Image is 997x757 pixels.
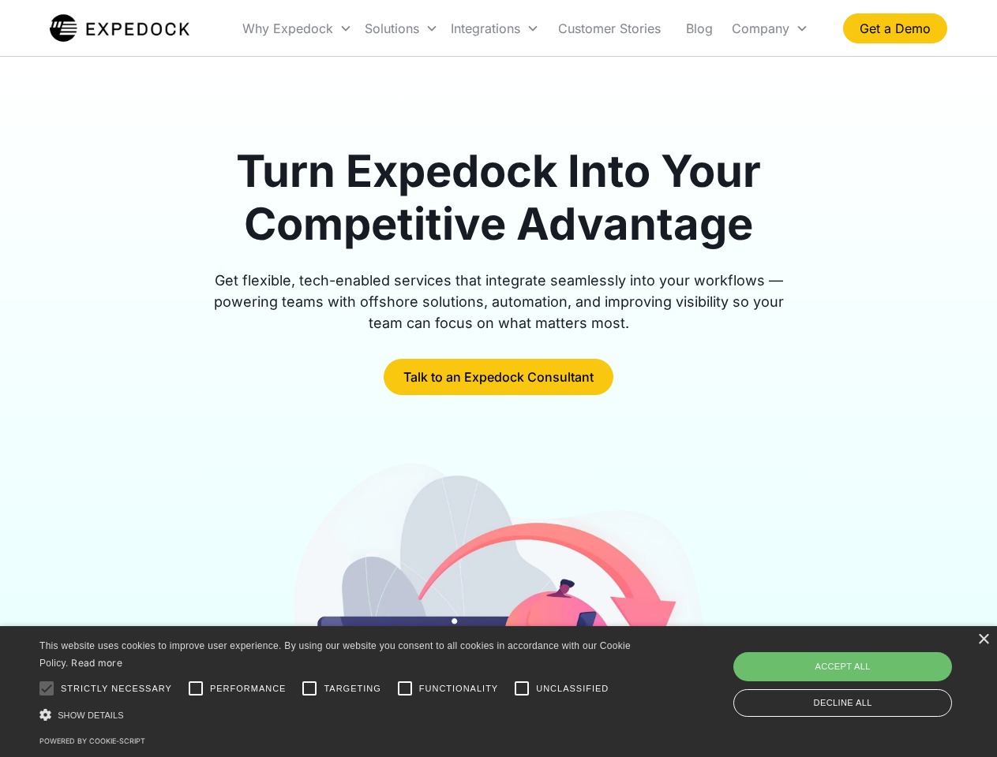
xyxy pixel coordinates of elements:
[419,682,498,695] span: Functionality
[242,21,333,36] div: Why Expedock
[545,2,673,55] a: Customer Stories
[39,640,631,669] span: This website uses cookies to improve user experience. By using our website you consent to all coo...
[50,13,189,44] img: Expedock Logo
[236,2,358,55] div: Why Expedock
[61,682,172,695] span: Strictly necessary
[843,13,947,43] a: Get a Demo
[732,21,789,36] div: Company
[50,13,189,44] a: home
[196,270,802,334] div: Get flexible, tech-enabled services that integrate seamlessly into your workflows — powering team...
[196,145,802,251] h1: Turn Expedock Into Your Competitive Advantage
[39,736,145,745] a: Powered by cookie-script
[58,710,124,720] span: Show details
[358,2,444,55] div: Solutions
[673,2,725,55] a: Blog
[71,657,122,669] a: Read more
[444,2,545,55] div: Integrations
[365,21,419,36] div: Solutions
[536,682,609,695] span: Unclassified
[384,359,613,395] a: Talk to an Expedock Consultant
[725,2,815,55] div: Company
[324,682,380,695] span: Targeting
[210,682,287,695] span: Performance
[734,587,997,757] iframe: Chat Widget
[39,707,636,723] div: Show details
[451,21,520,36] div: Integrations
